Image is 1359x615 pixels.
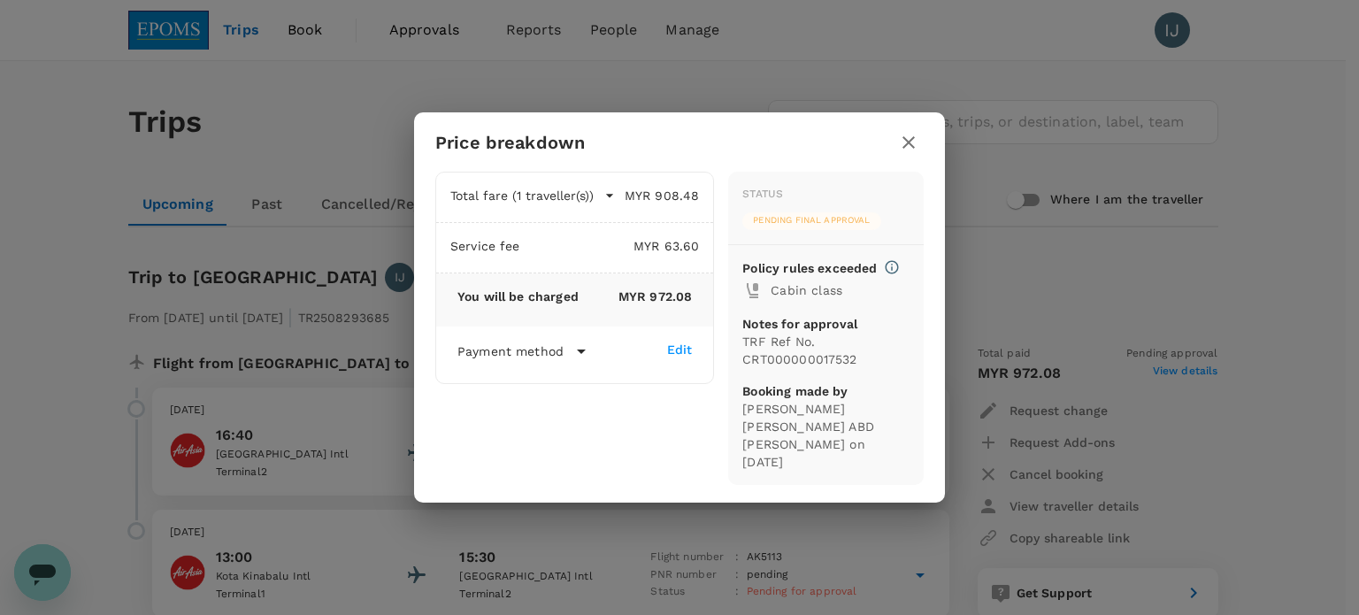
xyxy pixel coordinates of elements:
p: MYR 908.48 [615,187,699,204]
p: Notes for approval [742,315,910,333]
div: Status [742,186,783,204]
p: MYR 63.60 [520,237,700,255]
p: Total fare (1 traveller(s)) [450,187,594,204]
p: MYR 972.08 [579,288,692,305]
p: Policy rules exceeded [742,259,877,277]
div: Edit [667,341,693,358]
p: [PERSON_NAME] [PERSON_NAME] ABD [PERSON_NAME] on [DATE] [742,400,910,471]
button: Total fare (1 traveller(s)) [450,187,615,204]
p: Cabin class [771,281,910,299]
p: Booking made by [742,382,910,400]
span: Pending final approval [742,214,880,227]
p: Service fee [450,237,520,255]
p: You will be charged [457,288,579,305]
p: Payment method [457,342,564,360]
p: TRF Ref No. CRT000000017532 [742,333,910,368]
h6: Price breakdown [435,128,585,157]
